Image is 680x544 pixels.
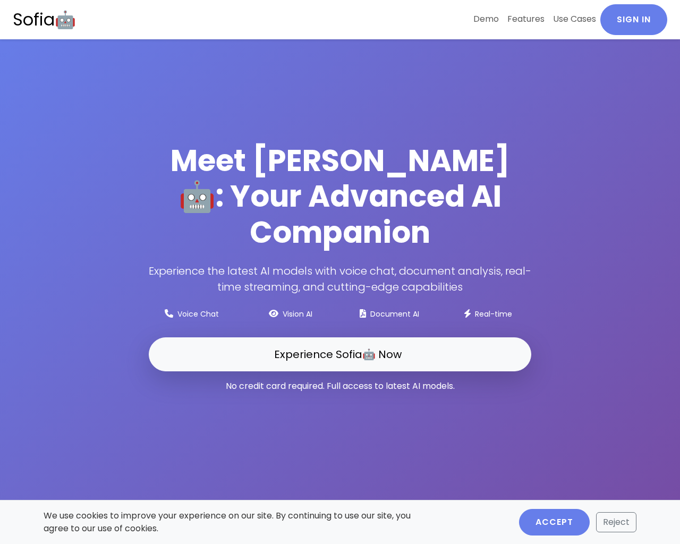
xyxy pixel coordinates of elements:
a: Use Cases [549,4,600,34]
p: Experience the latest AI models with voice chat, document analysis, real-time streaming, and cutt... [149,263,531,295]
a: Sign In [600,4,667,35]
button: Accept [519,509,590,535]
small: Vision AI [283,309,312,319]
button: Reject [596,512,636,532]
small: Voice Chat [177,309,219,319]
small: Document AI [370,309,419,319]
p: No credit card required. Full access to latest AI models. [149,380,531,393]
a: Experience Sofia🤖 Now [149,337,531,371]
a: Sofia🤖 [13,4,76,35]
a: Features [503,4,549,34]
p: We use cookies to improve your experience on our site. By continuing to use our site, you agree t... [44,509,435,535]
span: Experience Sofia🤖 Now [274,347,402,362]
small: Real-time [475,309,512,319]
a: Demo [469,4,503,34]
h1: Meet [PERSON_NAME]🤖: Your Advanced AI Companion [149,143,531,250]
